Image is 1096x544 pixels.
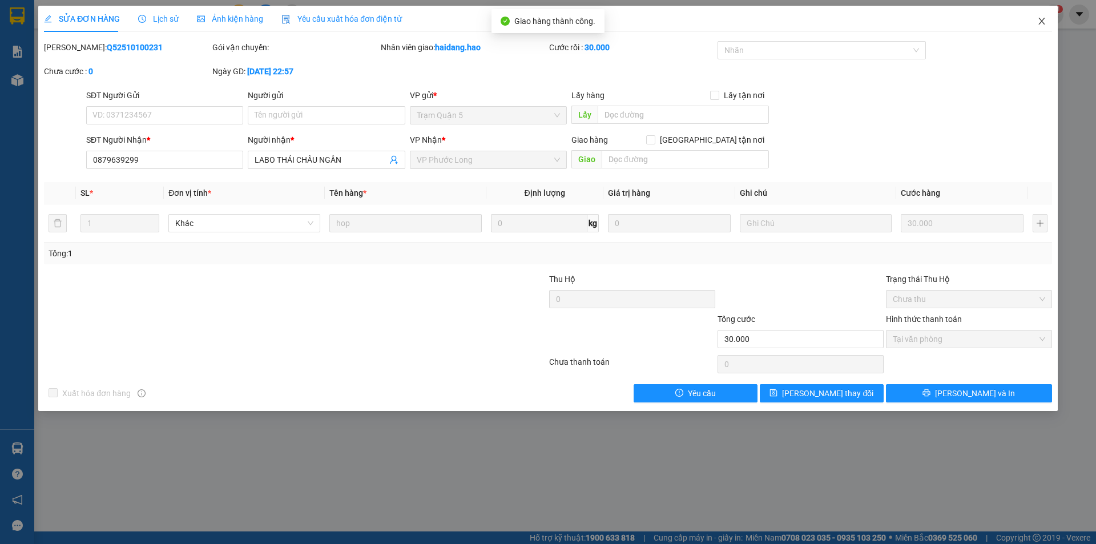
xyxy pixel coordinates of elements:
[769,389,777,398] span: save
[168,188,211,198] span: Đơn vị tính
[571,106,598,124] span: Lấy
[608,188,650,198] span: Giá trị hàng
[886,384,1052,402] button: printer[PERSON_NAME] và In
[688,387,716,400] span: Yêu cầu
[281,15,291,24] img: icon
[247,67,293,76] b: [DATE] 22:57
[1037,17,1046,26] span: close
[608,214,731,232] input: 0
[417,107,560,124] span: Trạm Quận 5
[549,41,715,54] div: Cước rồi :
[719,89,769,102] span: Lấy tận nơi
[922,389,930,398] span: printer
[44,15,52,23] span: edit
[44,65,210,78] div: Chưa cước :
[675,389,683,398] span: exclamation-circle
[893,291,1045,308] span: Chưa thu
[88,67,93,76] b: 0
[138,14,179,23] span: Lịch sử
[893,331,1045,348] span: Tại văn phòng
[410,89,567,102] div: VP gửi
[417,151,560,168] span: VP Phước Long
[901,188,940,198] span: Cước hàng
[571,150,602,168] span: Giao
[197,14,263,23] span: Ảnh kiện hàng
[886,315,962,324] label: Hình thức thanh toán
[49,247,423,260] div: Tổng: 1
[212,65,378,78] div: Ngày GD:
[901,214,1024,232] input: 0
[44,41,210,54] div: [PERSON_NAME]:
[886,273,1052,285] div: Trạng thái Thu Hộ
[718,315,755,324] span: Tổng cước
[49,214,67,232] button: delete
[248,134,405,146] div: Người nhận
[86,89,243,102] div: SĐT Người Gửi
[138,15,146,23] span: clock-circle
[571,135,608,144] span: Giao hàng
[760,384,884,402] button: save[PERSON_NAME] thay đổi
[389,155,398,164] span: user-add
[602,150,769,168] input: Dọc đường
[329,214,481,232] input: VD: Bàn, Ghế
[1026,6,1058,38] button: Close
[655,134,769,146] span: [GEOGRAPHIC_DATA] tận nơi
[329,188,366,198] span: Tên hàng
[585,43,610,52] b: 30.000
[410,135,442,144] span: VP Nhận
[525,188,565,198] span: Định lượng
[571,91,605,100] span: Lấy hàng
[598,106,769,124] input: Dọc đường
[549,275,575,284] span: Thu Hộ
[86,134,243,146] div: SĐT Người Nhận
[587,214,599,232] span: kg
[1033,214,1047,232] button: plus
[197,15,205,23] span: picture
[58,387,135,400] span: Xuất hóa đơn hàng
[248,89,405,102] div: Người gửi
[435,43,481,52] b: haidang.hao
[381,41,547,54] div: Nhân viên giao:
[212,41,378,54] div: Gói vận chuyển:
[548,356,716,376] div: Chưa thanh toán
[735,182,896,204] th: Ghi chú
[935,387,1015,400] span: [PERSON_NAME] và In
[501,17,510,26] span: check-circle
[740,214,892,232] input: Ghi Chú
[107,43,163,52] b: Q52510100231
[80,188,90,198] span: SL
[782,387,873,400] span: [PERSON_NAME] thay đổi
[44,14,120,23] span: SỬA ĐƠN HÀNG
[514,17,595,26] span: Giao hàng thành công.
[634,384,757,402] button: exclamation-circleYêu cầu
[281,14,402,23] span: Yêu cầu xuất hóa đơn điện tử
[138,389,146,397] span: info-circle
[175,215,313,232] span: Khác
